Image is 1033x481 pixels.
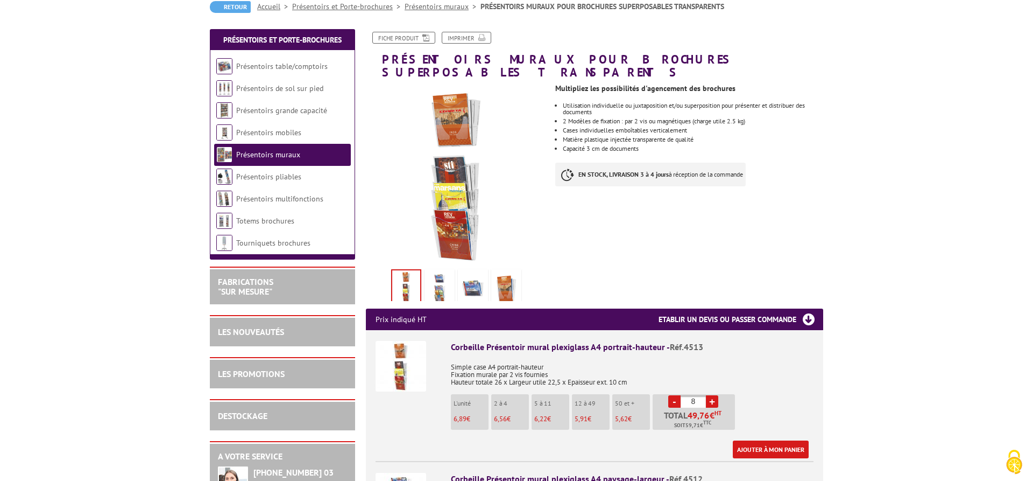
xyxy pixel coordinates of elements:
img: Présentoirs mobiles [216,124,232,141]
img: Cookies (fenêtre modale) [1001,449,1028,476]
img: corbeille_murale_magnetique_plexi_a4_portrait_hauteur_4503_1.jpg [493,271,519,305]
p: € [575,415,610,423]
a: Présentoirs multifonctions [236,194,323,204]
li: 2 Modèles de fixation : par 2 vis ou magnétiques (charge utile 2.5 kg) [563,118,823,124]
a: Présentoirs pliables [236,172,301,182]
p: 5 à 11 [534,400,569,407]
span: Réf.4513 [670,341,703,352]
p: 2 à 4 [494,400,529,407]
p: Total [655,411,735,430]
img: Corbeille Présentoir mural plexiglass A4 portrait-hauteur [376,341,426,392]
p: Prix indiqué HT [376,309,427,330]
a: Retour [210,1,251,13]
img: Tourniquets brochures [216,235,232,251]
a: Accueil [257,2,292,11]
p: Simple case A4 portrait-hauteur Fixation murale par 2 vis fournies Hauteur totale 26 x Largeur ut... [451,356,813,386]
img: presentoirs_muraux_4513_1.jpg [392,270,420,304]
p: 12 à 49 [575,400,610,407]
span: 6,56 [494,414,507,423]
li: Capacité 3 cm de documents [563,145,823,152]
a: + [706,395,718,408]
a: Présentoirs muraux [405,2,480,11]
img: Présentoirs grande capacité [216,102,232,118]
span: 6,22 [534,414,547,423]
p: 50 et + [615,400,650,407]
a: Présentoirs et Porte-brochures [223,35,342,45]
img: corbeille_murale_magnetique_plexi_a4_paysage_largeur_4502_1.jpg [460,271,486,305]
a: Présentoirs et Porte-brochures [292,2,405,11]
a: Présentoirs mobiles [236,128,301,137]
img: Présentoirs table/comptoirs [216,58,232,74]
p: € [615,415,650,423]
a: LES NOUVEAUTÉS [218,326,284,337]
li: Matière plastique injectée transparente de qualité [563,136,823,143]
p: L'unité [454,400,489,407]
h3: Etablir un devis ou passer commande [659,309,823,330]
img: presentoirs_muraux_4513_1.jpg [366,84,547,266]
a: Tourniquets brochures [236,238,310,248]
strong: [PHONE_NUMBER] 03 [253,467,334,478]
a: Totems brochures [236,216,294,226]
li: Cases individuelles emboîtables verticalement [563,127,823,134]
li: Utilisation individuelle ou juxtaposition et/ou superposition pour présenter et distribuer des do... [563,102,823,115]
span: 6,89 [454,414,466,423]
a: Présentoirs muraux [236,150,300,159]
span: 5,91 [575,414,588,423]
div: Corbeille Présentoir mural plexiglass A4 portrait-hauteur - [451,341,813,353]
sup: TTC [703,420,711,426]
a: Présentoirs table/comptoirs [236,61,328,71]
a: Fiche produit [372,32,435,44]
img: Présentoirs de sol sur pied [216,80,232,96]
img: Présentoirs muraux [216,147,232,163]
h2: A votre service [218,452,347,462]
a: FABRICATIONS"Sur Mesure" [218,276,273,297]
strong: EN STOCK, LIVRAISON 3 à 4 jours [578,170,669,178]
img: Présentoirs multifonctions [216,191,232,207]
strong: Multipliez les possibilités d'agencement des brochures [555,83,735,93]
p: € [534,415,569,423]
li: PRÉSENTOIRS MURAUX POUR BROCHURES SUPERPOSABLES TRANSPARENTS [480,1,724,12]
span: € [710,411,714,420]
h1: PRÉSENTOIRS MURAUX POUR BROCHURES SUPERPOSABLES TRANSPARENTS [358,32,831,79]
img: corbeille_murale_plexi_a4_paysage_largeur_4512_1.jpg [427,271,452,305]
a: LES PROMOTIONS [218,368,285,379]
a: Ajouter à mon panier [733,441,809,458]
span: Soit € [674,421,711,430]
p: à réception de la commande [555,163,746,186]
a: - [668,395,681,408]
button: Cookies (fenêtre modale) [995,444,1033,481]
span: 5,62 [615,414,628,423]
span: 49,76 [688,411,710,420]
p: € [454,415,489,423]
a: Imprimer [442,32,491,44]
span: 59,71 [685,421,700,430]
a: DESTOCKAGE [218,410,267,421]
a: Présentoirs grande capacité [236,106,327,115]
p: € [494,415,529,423]
img: Présentoirs pliables [216,169,232,185]
img: Totems brochures [216,213,232,229]
sup: HT [714,409,721,417]
a: Présentoirs de sol sur pied [236,83,323,93]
